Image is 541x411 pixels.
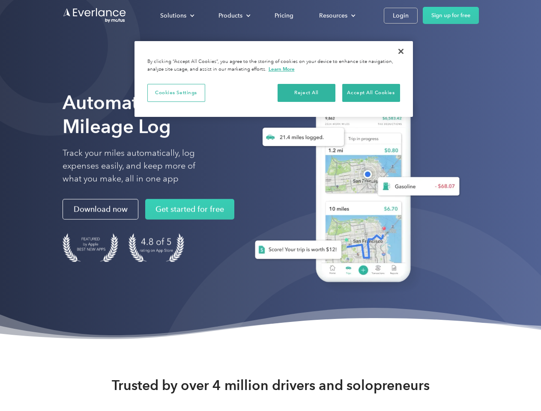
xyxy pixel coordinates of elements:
div: Pricing [275,10,293,21]
a: Login [384,8,418,24]
div: Privacy [135,41,413,117]
button: Reject All [278,84,335,102]
div: Solutions [160,10,186,21]
button: Close [392,42,410,61]
div: Cookie banner [135,41,413,117]
img: Everlance, mileage tracker app, expense tracking app [241,81,466,295]
div: Login [393,10,409,21]
p: Track your miles automatically, log expenses easily, and keep more of what you make, all in one app [63,147,215,185]
button: Cookies Settings [147,84,205,102]
div: Products [218,10,242,21]
div: Solutions [152,8,201,23]
a: Download now [63,199,138,220]
a: Get started for free [145,199,234,220]
img: 4.9 out of 5 stars on the app store [129,233,184,262]
div: By clicking “Accept All Cookies”, you agree to the storing of cookies on your device to enhance s... [147,58,400,73]
strong: Trusted by over 4 million drivers and solopreneurs [112,377,430,394]
a: More information about your privacy, opens in a new tab [269,66,295,72]
a: Pricing [266,8,302,23]
div: Resources [319,10,347,21]
button: Accept All Cookies [342,84,400,102]
img: Badge for Featured by Apple Best New Apps [63,233,118,262]
a: Go to homepage [63,7,127,24]
div: Resources [311,8,362,23]
div: Products [210,8,257,23]
a: Sign up for free [423,7,479,24]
